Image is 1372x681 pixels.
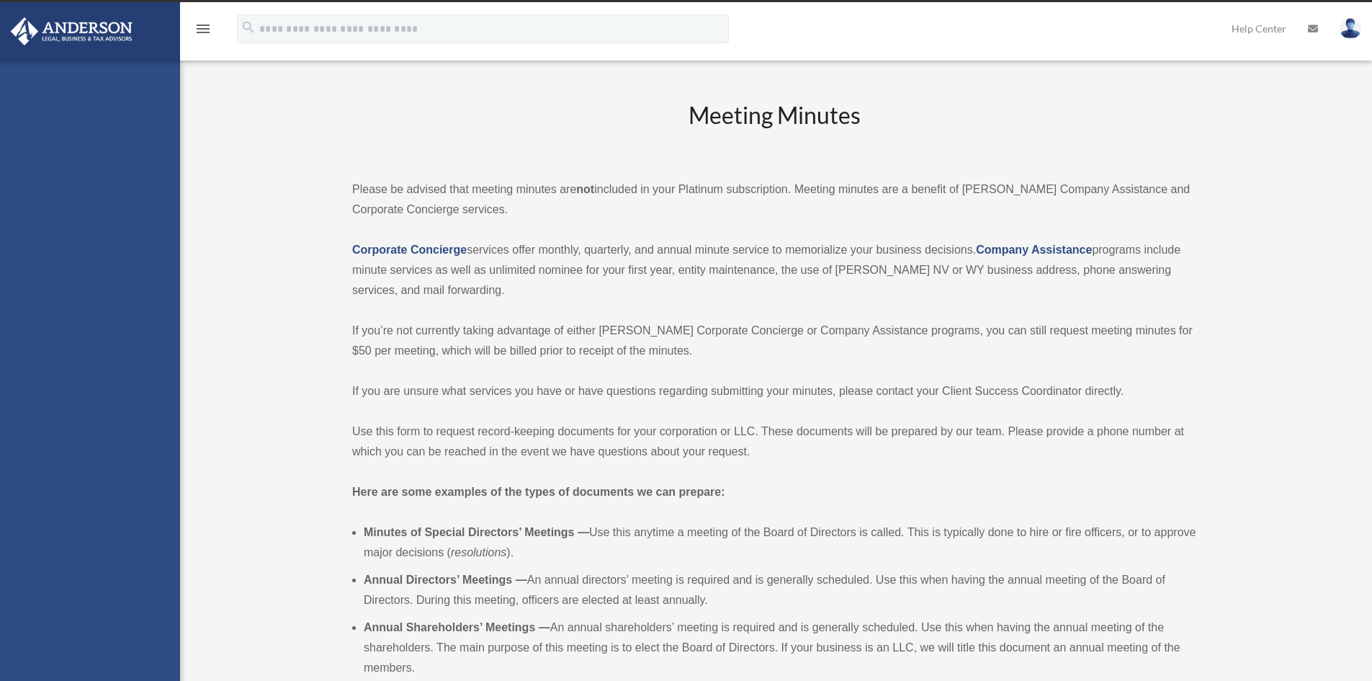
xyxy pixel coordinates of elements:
a: menu [194,25,212,37]
b: Annual Shareholders’ Meetings — [364,621,550,633]
a: Corporate Concierge [352,244,467,256]
p: Use this form to request record-keeping documents for your corporation or LLC. These documents wi... [352,422,1196,462]
img: User Pic [1340,18,1361,39]
img: Anderson Advisors Platinum Portal [6,17,137,45]
strong: Here are some examples of the types of documents we can prepare: [352,486,725,498]
a: Company Assistance [976,244,1092,256]
li: An annual directors’ meeting is required and is generally scheduled. Use this when having the ann... [364,570,1196,610]
em: resolutions [451,546,506,558]
i: menu [194,20,212,37]
b: Minutes of Special Directors’ Meetings — [364,526,589,538]
p: If you are unsure what services you have or have questions regarding submitting your minutes, ple... [352,381,1196,401]
strong: not [576,183,594,195]
li: An annual shareholders’ meeting is required and is generally scheduled. Use this when having the ... [364,618,1196,678]
h2: Meeting Minutes [352,99,1196,159]
p: Please be advised that meeting minutes are included in your Platinum subscription. Meeting minute... [352,179,1196,220]
b: Annual Directors’ Meetings — [364,574,527,586]
p: If you’re not currently taking advantage of either [PERSON_NAME] Corporate Concierge or Company A... [352,321,1196,361]
i: search [241,19,256,35]
p: services offer monthly, quarterly, and annual minute service to memorialize your business decisio... [352,240,1196,301]
li: Use this anytime a meeting of the Board of Directors is called. This is typically done to hire or... [364,522,1196,563]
